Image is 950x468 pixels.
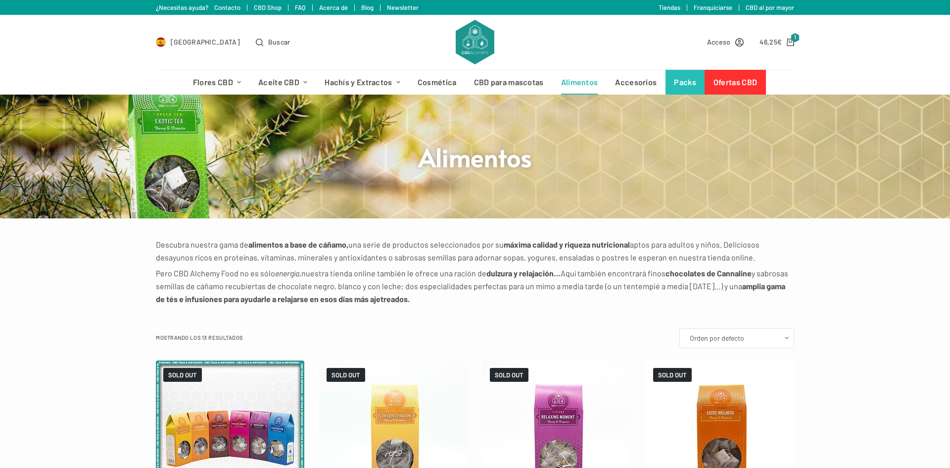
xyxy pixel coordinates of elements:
a: Select Country [156,36,240,48]
span: SOLD OUT [490,368,528,382]
strong: alimentos a base de cáñamo, [248,240,348,249]
select: Pedido de la tienda [679,328,794,348]
nav: Menú de cabecera [184,70,765,95]
strong: máxima calidad y riqueza nutricional [504,240,630,249]
a: Flores CBD [184,70,249,95]
span: Acceso [707,36,731,48]
span: SOLD OUT [163,368,202,382]
a: Blog [361,3,374,11]
img: CBD Alchemy [456,20,494,64]
a: CBD Shop [254,3,282,11]
strong: chocolates de Cannaline [665,268,752,278]
a: Ofertas CBD [705,70,765,95]
a: Accesorios [607,70,665,95]
a: CBD al por mayor [746,3,794,11]
a: ¿Necesitas ayuda? Contacto [156,3,240,11]
span: [GEOGRAPHIC_DATA] [171,36,240,48]
a: Acerca de [319,3,348,11]
a: CBD para mascotas [465,70,552,95]
a: Packs [665,70,705,95]
span: € [777,38,782,46]
em: energía, [275,268,301,278]
a: Hachís y Extractos [316,70,409,95]
p: Descubra nuestra gama de una serie de productos seleccionados por su aptos para adultos y niños. ... [156,238,794,264]
a: Newsletter [387,3,419,11]
p: Pero CBD Alchemy Food no es sólo nuestra tienda online también le ofrece una ración de Aquí tambi... [156,267,794,306]
a: Cosmética [409,70,465,95]
a: Carro de compra [760,36,794,48]
strong: dulzura y relajación… [486,268,561,278]
p: Mostrando los 13 resultados [156,333,243,342]
a: Tiendas [659,3,680,11]
h1: Alimentos [289,141,661,173]
a: FAQ [295,3,306,11]
button: Abrir formulario de búsqueda [256,36,290,48]
a: Acceso [707,36,744,48]
span: SOLD OUT [327,368,365,382]
a: Alimentos [552,70,607,95]
span: SOLD OUT [653,368,692,382]
span: Buscar [268,36,290,48]
img: ES Flag [156,37,166,47]
bdi: 46,25 [760,38,782,46]
span: 1 [791,33,800,43]
a: Franquiciarse [694,3,732,11]
a: Aceite CBD [250,70,316,95]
